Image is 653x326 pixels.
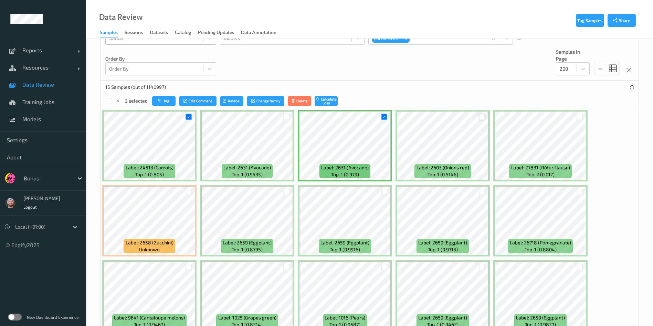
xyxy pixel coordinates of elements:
[510,239,571,246] span: Label: 26718 (Pomegranate)
[139,246,160,253] span: unknown
[175,28,198,38] a: Catalog
[150,29,168,38] div: Datasets
[315,96,338,106] button: Calculate Loss
[418,239,467,246] span: Label: 2659 (Eggplant)
[99,14,143,21] div: Data Review
[175,29,191,38] div: Catalog
[126,239,173,246] span: Label: 2658 (Zucchini)
[320,239,369,246] span: Label: 2659 (Eggplant)
[527,171,555,178] span: top-2 (0.017)
[135,171,164,178] span: top-1 (0.805)
[152,96,176,106] button: Tag
[331,171,359,178] span: top-1 (0.979)
[125,97,148,104] p: 2 selected
[516,314,565,321] span: Label: 2659 (Eggplant)
[100,29,118,38] div: Samples
[232,246,263,253] span: top-1 (0.8795)
[100,28,125,38] a: Samples
[428,171,458,178] span: top-1 (0.5146)
[114,314,185,321] span: Label: 9641 (Cantaloupe melons)
[223,239,272,246] span: Label: 2659 (Eggplant)
[223,164,271,171] span: Label: 2631 (Avocado)
[525,246,557,253] span: top-1 (0.8804)
[288,96,311,106] button: Delete
[418,314,467,321] span: Label: 2659 (Eggplant)
[511,164,570,171] span: Label: 27831 (Rófur í lausu)
[125,29,143,38] div: Sessions
[608,14,636,27] button: Share
[325,314,365,321] span: Label: 1016 (Pears)
[330,246,360,253] span: top-1 (0.9916)
[556,49,590,62] p: Samples In Page
[105,84,166,91] p: 15 Samples (out of 1140997)
[105,55,216,62] p: Order By
[179,96,217,106] button: Edit Comment
[576,14,604,27] button: Tag Samples
[218,314,276,321] span: Label: 1025 (Grapes green)
[150,28,175,38] a: Datasets
[241,28,283,38] a: Data Annotation
[125,28,150,38] a: Sessions
[241,29,276,38] div: Data Annotation
[428,246,458,253] span: top-1 (0.9713)
[232,171,263,178] span: top-1 (0.9535)
[198,28,241,38] a: Pending Updates
[198,29,234,38] div: Pending Updates
[247,96,285,106] button: Change family
[321,164,369,171] span: Label: 2631 (Avocado)
[417,164,469,171] span: Label: 2603 (Onions red)
[126,164,173,171] span: Label: 24513 (Carrots)
[220,96,243,106] button: Relabel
